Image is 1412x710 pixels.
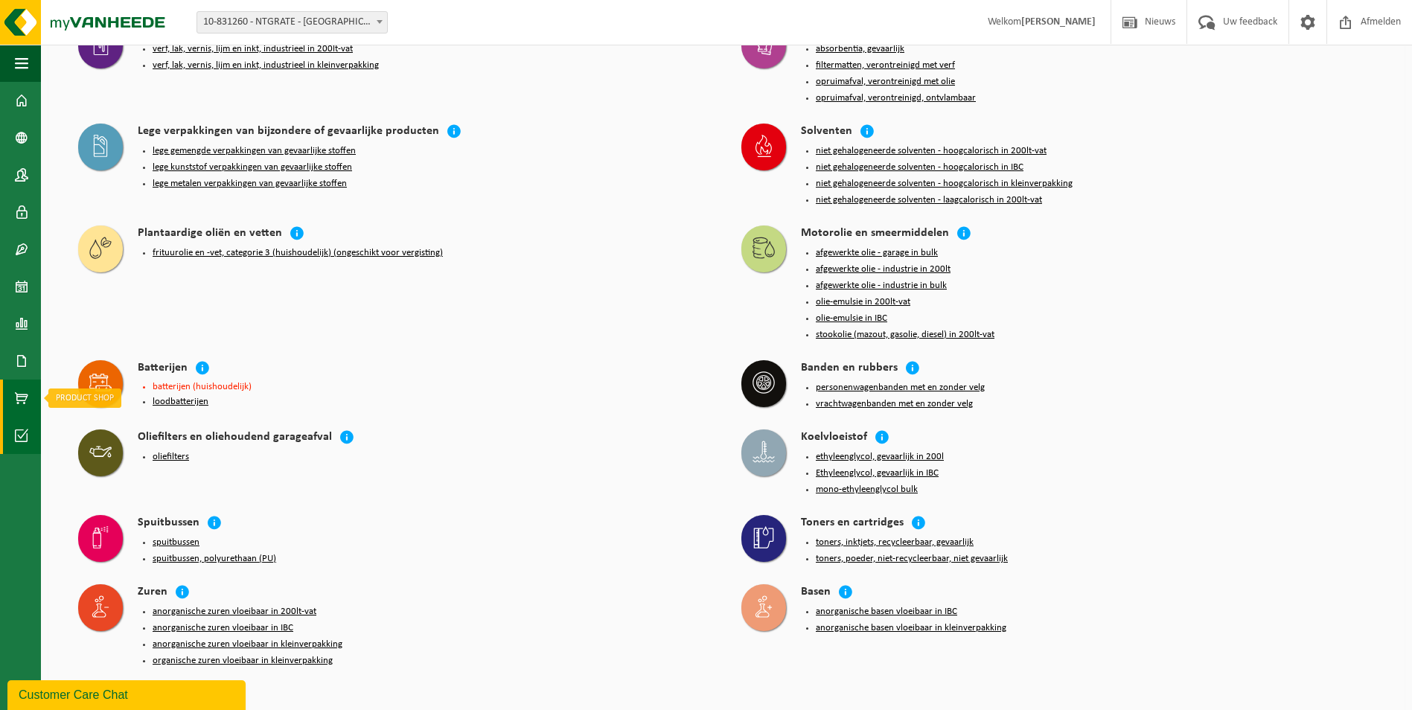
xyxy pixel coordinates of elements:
[153,451,189,463] button: oliefilters
[816,606,957,618] button: anorganische basen vloeibaar in IBC
[153,639,342,650] button: anorganische zuren vloeibaar in kleinverpakking
[816,467,939,479] button: Ethyleenglycol, gevaarlijk in IBC
[153,622,293,634] button: anorganische zuren vloeibaar in IBC
[816,247,938,259] button: afgewerkte olie - garage in bulk
[816,178,1073,190] button: niet gehalogeneerde solventen - hoogcalorisch in kleinverpakking
[153,655,333,667] button: organische zuren vloeibaar in kleinverpakking
[816,60,955,71] button: filtermatten, verontreinigd met verf
[197,11,388,33] span: 10-831260 - NTGRATE - KORTRIJK
[816,263,951,275] button: afgewerkte olie - industrie in 200lt
[816,145,1047,157] button: niet gehalogeneerde solventen - hoogcalorisch in 200lt-vat
[816,280,947,292] button: afgewerkte olie - industrie in bulk
[816,398,973,410] button: vrachtwagenbanden met en zonder velg
[801,584,831,601] h4: Basen
[153,606,316,618] button: anorganische zuren vloeibaar in 200lt-vat
[153,382,712,391] li: batterijen (huishoudelijk)
[801,360,898,377] h4: Banden en rubbers
[153,60,379,71] button: verf, lak, vernis, lijm en inkt, industrieel in kleinverpakking
[153,396,208,408] button: loodbatterijen
[138,584,167,601] h4: Zuren
[801,124,852,141] h4: Solventen
[816,329,994,341] button: stookolie (mazout, gasolie, diesel) in 200lt-vat
[816,92,976,104] button: opruimafval, verontreinigd, ontvlambaar
[7,677,249,710] iframe: chat widget
[816,313,887,324] button: olie-emulsie in IBC
[816,194,1042,206] button: niet gehalogeneerde solventen - laagcalorisch in 200lt-vat
[816,451,944,463] button: ethyleenglycol, gevaarlijk in 200l
[816,537,974,549] button: toners, inktjets, recycleerbaar, gevaarlijk
[153,145,356,157] button: lege gemengde verpakkingen van gevaarlijke stoffen
[138,124,439,141] h4: Lege verpakkingen van bijzondere of gevaarlijke producten
[816,622,1006,634] button: anorganische basen vloeibaar in kleinverpakking
[816,296,910,308] button: olie-emulsie in 200lt-vat
[816,161,1023,173] button: niet gehalogeneerde solventen - hoogcalorisch in IBC
[138,515,199,532] h4: Spuitbussen
[138,360,188,377] h4: Batterijen
[801,429,867,447] h4: Koelvloeistof
[153,247,443,259] button: frituurolie en -vet, categorie 3 (huishoudelijk) (ongeschikt voor vergisting)
[816,553,1008,565] button: toners, poeder, niet-recycleerbaar, niet gevaarlijk
[153,537,199,549] button: spuitbussen
[138,429,332,447] h4: Oliefilters en oliehoudend garageafval
[153,161,352,173] button: lege kunststof verpakkingen van gevaarlijke stoffen
[153,178,347,190] button: lege metalen verpakkingen van gevaarlijke stoffen
[816,43,904,55] button: absorbentia, gevaarlijk
[153,553,276,565] button: spuitbussen, polyurethaan (PU)
[1021,16,1096,28] strong: [PERSON_NAME]
[197,12,387,33] span: 10-831260 - NTGRATE - KORTRIJK
[153,43,353,55] button: verf, lak, vernis, lijm en inkt, industrieel in 200lt-vat
[801,226,949,243] h4: Motorolie en smeermiddelen
[816,484,918,496] button: mono-ethyleenglycol bulk
[801,515,904,532] h4: Toners en cartridges
[138,226,282,243] h4: Plantaardige oliën en vetten
[816,76,955,88] button: opruimafval, verontreinigd met olie
[816,382,985,394] button: personenwagenbanden met en zonder velg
